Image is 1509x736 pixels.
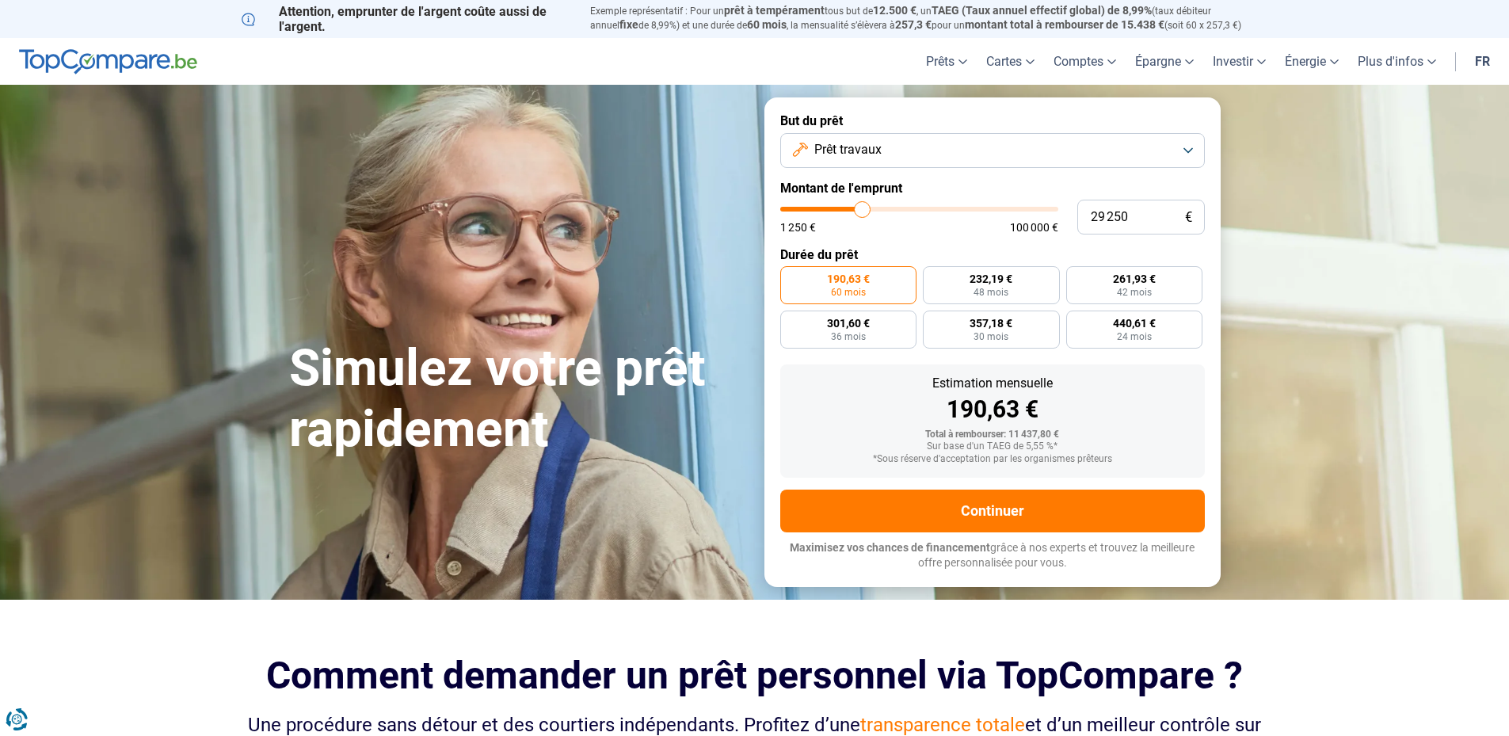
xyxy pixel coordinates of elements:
[916,38,977,85] a: Prêts
[827,318,870,329] span: 301,60 €
[19,49,197,74] img: TopCompare
[1010,222,1058,233] span: 100 000 €
[970,318,1012,329] span: 357,18 €
[814,141,882,158] span: Prêt travaux
[1117,332,1152,341] span: 24 mois
[827,273,870,284] span: 190,63 €
[1113,273,1156,284] span: 261,93 €
[1348,38,1446,85] a: Plus d'infos
[1117,288,1152,297] span: 42 mois
[242,4,571,34] p: Attention, emprunter de l'argent coûte aussi de l'argent.
[977,38,1044,85] a: Cartes
[895,18,932,31] span: 257,3 €
[793,429,1192,440] div: Total à rembourser: 11 437,80 €
[1203,38,1275,85] a: Investir
[780,490,1205,532] button: Continuer
[780,113,1205,128] label: But du prêt
[793,441,1192,452] div: Sur base d'un TAEG de 5,55 %*
[974,288,1008,297] span: 48 mois
[974,332,1008,341] span: 30 mois
[831,332,866,341] span: 36 mois
[590,4,1268,32] p: Exemple représentatif : Pour un tous but de , un (taux débiteur annuel de 8,99%) et une durée de ...
[793,377,1192,390] div: Estimation mensuelle
[1113,318,1156,329] span: 440,61 €
[793,454,1192,465] div: *Sous réserve d'acceptation par les organismes prêteurs
[932,4,1152,17] span: TAEG (Taux annuel effectif global) de 8,99%
[831,288,866,297] span: 60 mois
[873,4,916,17] span: 12.500 €
[1275,38,1348,85] a: Énergie
[970,273,1012,284] span: 232,19 €
[780,247,1205,262] label: Durée du prêt
[793,398,1192,421] div: 190,63 €
[619,18,638,31] span: fixe
[780,540,1205,571] p: grâce à nos experts et trouvez la meilleure offre personnalisée pour vous.
[790,541,990,554] span: Maximisez vos chances de financement
[1465,38,1499,85] a: fr
[724,4,825,17] span: prêt à tempérament
[780,133,1205,168] button: Prêt travaux
[965,18,1164,31] span: montant total à rembourser de 15.438 €
[780,181,1205,196] label: Montant de l'emprunt
[860,714,1025,736] span: transparence totale
[242,654,1268,697] h2: Comment demander un prêt personnel via TopCompare ?
[289,338,745,460] h1: Simulez votre prêt rapidement
[1126,38,1203,85] a: Épargne
[747,18,787,31] span: 60 mois
[1185,211,1192,224] span: €
[780,222,816,233] span: 1 250 €
[1044,38,1126,85] a: Comptes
